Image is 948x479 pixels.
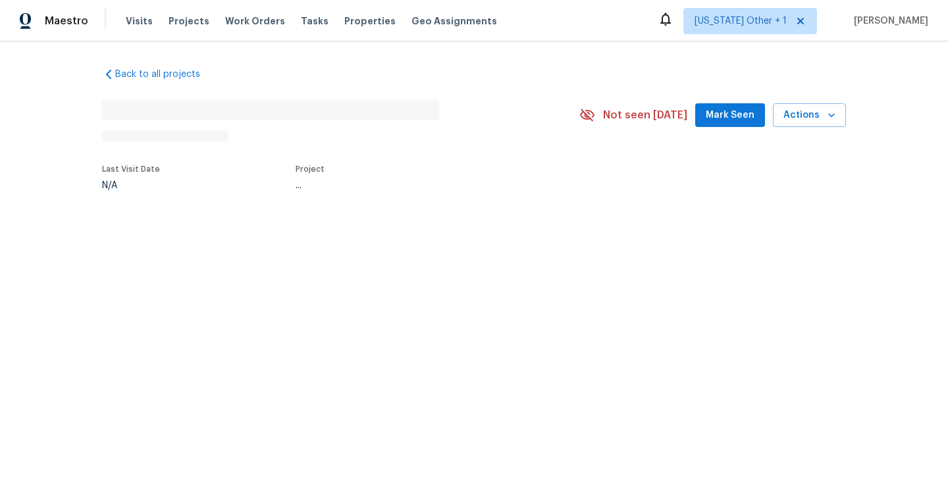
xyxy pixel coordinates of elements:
[695,103,765,128] button: Mark Seen
[102,181,160,190] div: N/A
[45,14,88,28] span: Maestro
[126,14,153,28] span: Visits
[296,181,548,190] div: ...
[344,14,396,28] span: Properties
[706,107,754,124] span: Mark Seen
[169,14,209,28] span: Projects
[849,14,928,28] span: [PERSON_NAME]
[783,107,835,124] span: Actions
[695,14,787,28] span: [US_STATE] Other + 1
[102,68,228,81] a: Back to all projects
[301,16,329,26] span: Tasks
[411,14,497,28] span: Geo Assignments
[102,165,160,173] span: Last Visit Date
[296,165,325,173] span: Project
[603,109,687,122] span: Not seen [DATE]
[773,103,846,128] button: Actions
[225,14,285,28] span: Work Orders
